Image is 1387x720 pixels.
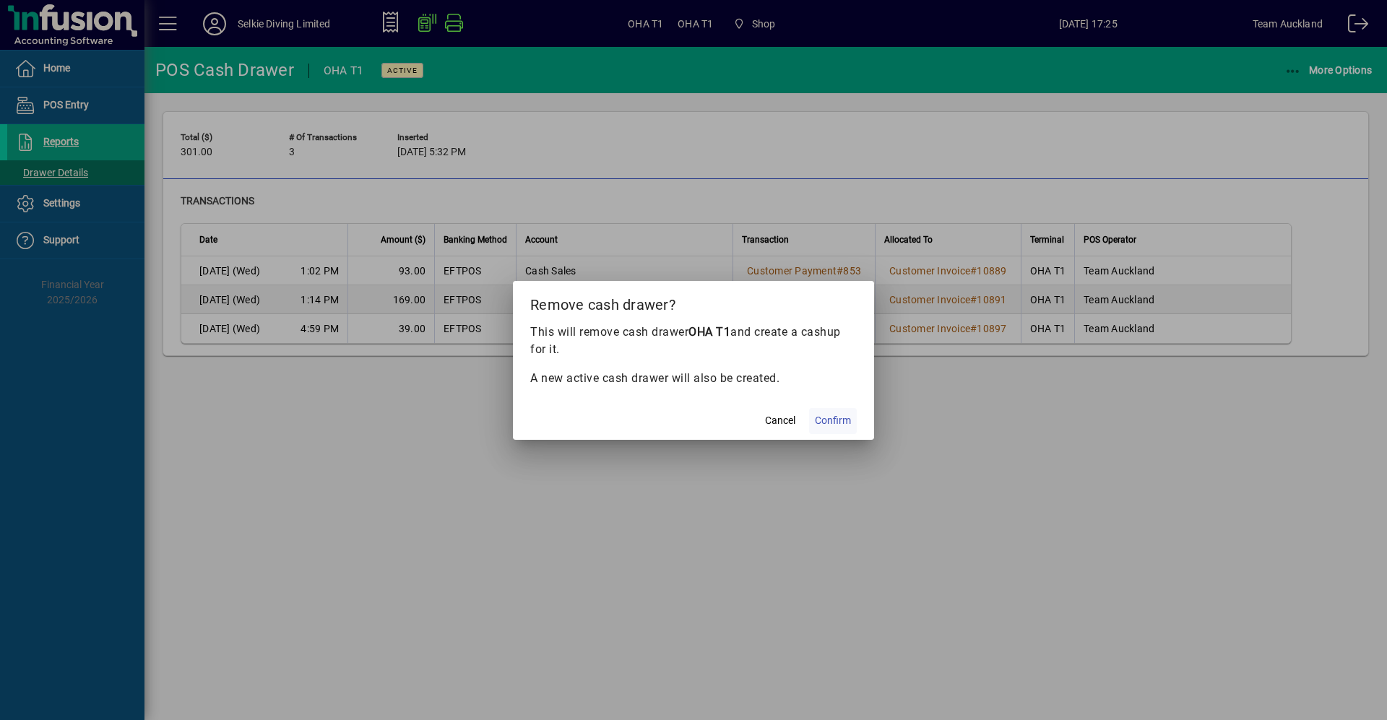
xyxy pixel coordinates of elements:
[530,370,857,387] p: A new active cash drawer will also be created.
[688,325,730,339] b: OHA T1
[513,281,874,323] h2: Remove cash drawer?
[815,413,851,428] span: Confirm
[765,413,795,428] span: Cancel
[809,408,857,434] button: Confirm
[530,324,857,358] p: This will remove cash drawer and create a cashup for it.
[757,408,803,434] button: Cancel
